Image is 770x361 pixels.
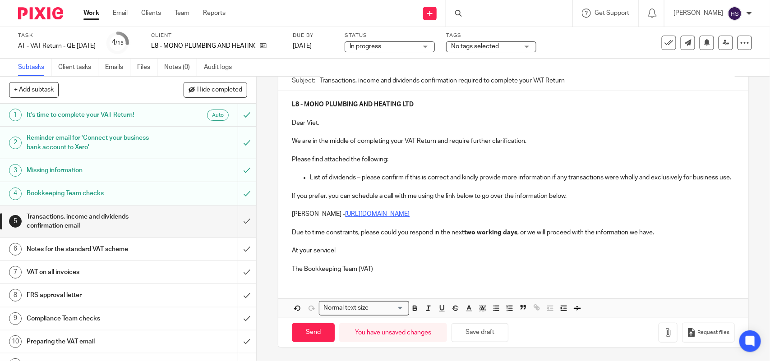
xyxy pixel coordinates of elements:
[728,6,742,21] img: svg%3E
[292,192,734,201] p: If you prefer, you can schedule a call with me using the link below to go over the information be...
[9,266,22,279] div: 7
[151,41,255,50] p: L8 - MONO PLUMBING AND HEATING LTD
[319,301,409,315] div: Search for option
[452,323,508,343] button: Save draft
[27,108,161,122] h1: It's time to complete your VAT Return!
[310,173,734,182] p: List of dividends – please confirm if this is correct and kindly provide more information if any ...
[682,323,734,343] button: Request files
[27,187,161,200] h1: Bookkeeping Team checks
[141,9,161,18] a: Clients
[292,119,734,128] p: Dear Viet,
[204,59,239,76] a: Audit logs
[105,59,130,76] a: Emails
[595,10,629,16] span: Get Support
[339,323,447,343] div: You have unsaved changes
[9,289,22,302] div: 8
[184,82,247,97] button: Hide completed
[27,131,161,154] h1: Reminder email for 'Connect your business bank account to Xero'
[9,335,22,348] div: 10
[292,323,335,343] input: Send
[698,329,730,336] span: Request files
[292,210,734,219] p: [PERSON_NAME] -
[27,242,161,256] h1: Notes for the standard VAT scheme
[9,215,22,228] div: 5
[18,7,63,19] img: Pixie
[203,9,226,18] a: Reports
[27,288,161,302] h1: FRS approval letter
[292,246,734,255] p: At your service!
[293,43,312,49] span: [DATE]
[321,303,370,313] span: Normal text size
[292,76,315,85] label: Subject:
[18,32,96,39] label: Task
[18,41,96,50] div: AT - VAT Return - QE [DATE]
[175,9,189,18] a: Team
[9,243,22,256] div: 6
[18,41,96,50] div: AT - VAT Return - QE 31-08-2025
[350,43,381,50] span: In progress
[18,59,51,76] a: Subtasks
[197,87,242,94] span: Hide completed
[9,187,22,200] div: 4
[164,59,197,76] a: Notes (0)
[58,59,98,76] a: Client tasks
[83,9,99,18] a: Work
[673,9,723,18] p: [PERSON_NAME]
[345,211,410,217] a: [URL][DOMAIN_NAME]
[27,312,161,325] h1: Compliance Team checks
[451,43,499,50] span: No tags selected
[116,41,124,46] small: /15
[9,312,22,325] div: 9
[112,37,124,48] div: 4
[207,110,229,121] div: Auto
[151,32,281,39] label: Client
[27,335,161,348] h1: Preparing the VAT email
[345,32,435,39] label: Status
[446,32,536,39] label: Tags
[9,82,59,97] button: + Add subtask
[292,265,734,274] p: The Bookkeeping Team (VAT)
[292,228,734,237] p: Due to time constraints, please could you respond in the next , or we will proceed with the infor...
[9,137,22,149] div: 2
[9,109,22,121] div: 1
[464,229,517,236] strong: two working days
[113,9,128,18] a: Email
[27,164,161,177] h1: Missing information
[137,59,157,76] a: Files
[292,155,734,164] p: Please find attached the following:
[27,210,161,233] h1: Transactions, income and dividends confirmation email
[9,164,22,177] div: 3
[27,265,161,279] h1: VAT on all invoices
[293,32,333,39] label: Due by
[292,137,734,146] p: We are in the middle of completing your VAT Return and require further clarification.
[371,303,404,313] input: Search for option
[292,101,414,108] strong: L8 - MONO PLUMBING AND HEATING LTD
